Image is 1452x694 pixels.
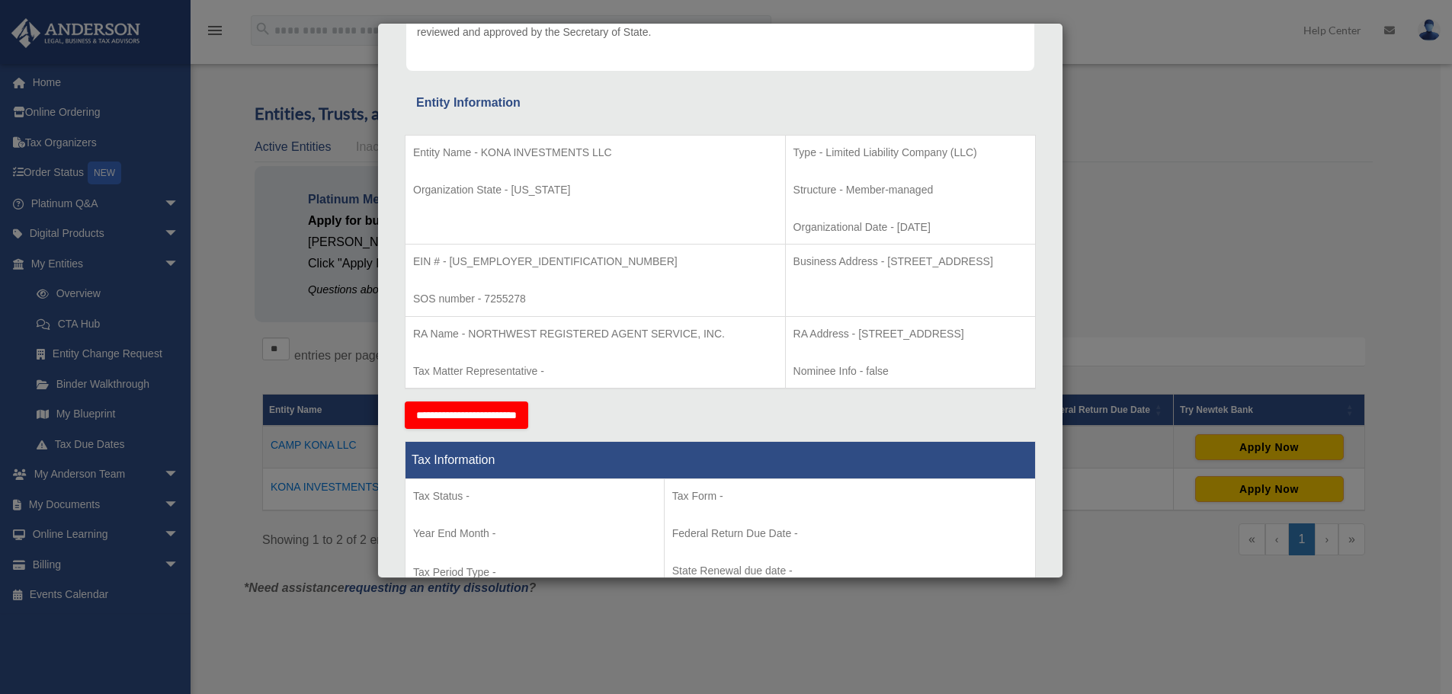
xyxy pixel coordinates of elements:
[672,561,1027,580] p: State Renewal due date -
[416,92,1024,114] div: Entity Information
[405,442,1036,479] th: Tax Information
[793,143,1027,162] p: Type - Limited Liability Company (LLC)
[413,143,777,162] p: Entity Name - KONA INVESTMENTS LLC
[793,362,1027,381] p: Nominee Info - false
[793,252,1027,271] p: Business Address - [STREET_ADDRESS]
[672,487,1027,506] p: Tax Form -
[413,524,656,543] p: Year End Month -
[413,487,656,506] p: Tax Status -
[413,289,777,309] p: SOS number - 7255278
[405,479,665,592] td: Tax Period Type -
[672,524,1027,543] p: Federal Return Due Date -
[413,252,777,271] p: EIN # - [US_EMPLOYER_IDENTIFICATION_NUMBER]
[793,181,1027,200] p: Structure - Member-managed
[413,181,777,200] p: Organization State - [US_STATE]
[413,362,777,381] p: Tax Matter Representative -
[793,218,1027,237] p: Organizational Date - [DATE]
[413,325,777,344] p: RA Name - NORTHWEST REGISTERED AGENT SERVICE, INC.
[793,325,1027,344] p: RA Address - [STREET_ADDRESS]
